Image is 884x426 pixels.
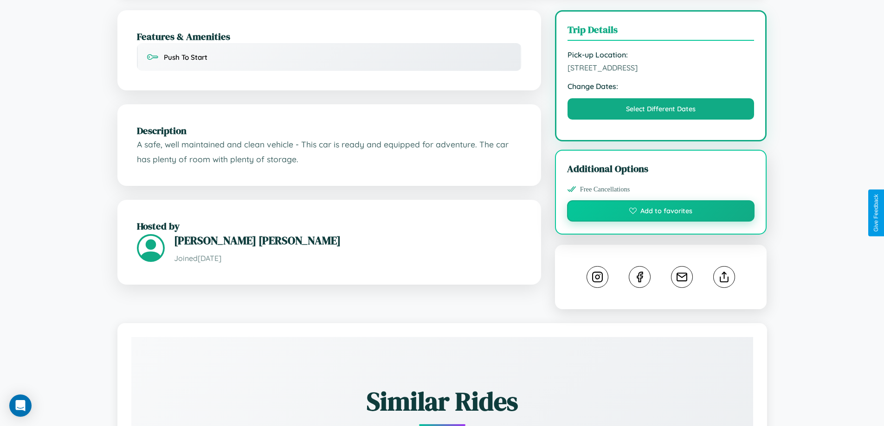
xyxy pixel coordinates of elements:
div: Open Intercom Messenger [9,394,32,417]
h2: Hosted by [137,219,522,233]
h2: Description [137,124,522,137]
h3: Trip Details [568,23,755,41]
button: Select Different Dates [568,98,755,120]
strong: Change Dates: [568,82,755,91]
button: Add to favorites [567,200,755,222]
p: Joined [DATE] [174,252,522,265]
div: Give Feedback [873,194,879,232]
span: Push To Start [164,53,207,62]
span: Free Cancellations [580,185,630,193]
strong: Pick-up Location: [568,50,755,59]
h2: Features & Amenities [137,30,522,43]
h3: Additional Options [567,162,755,175]
h3: [PERSON_NAME] [PERSON_NAME] [174,233,522,248]
h2: Similar Rides [164,383,721,419]
p: A safe, well maintained and clean vehicle - This car is ready and equipped for adventure. The car... [137,137,522,166]
span: [STREET_ADDRESS] [568,63,755,72]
